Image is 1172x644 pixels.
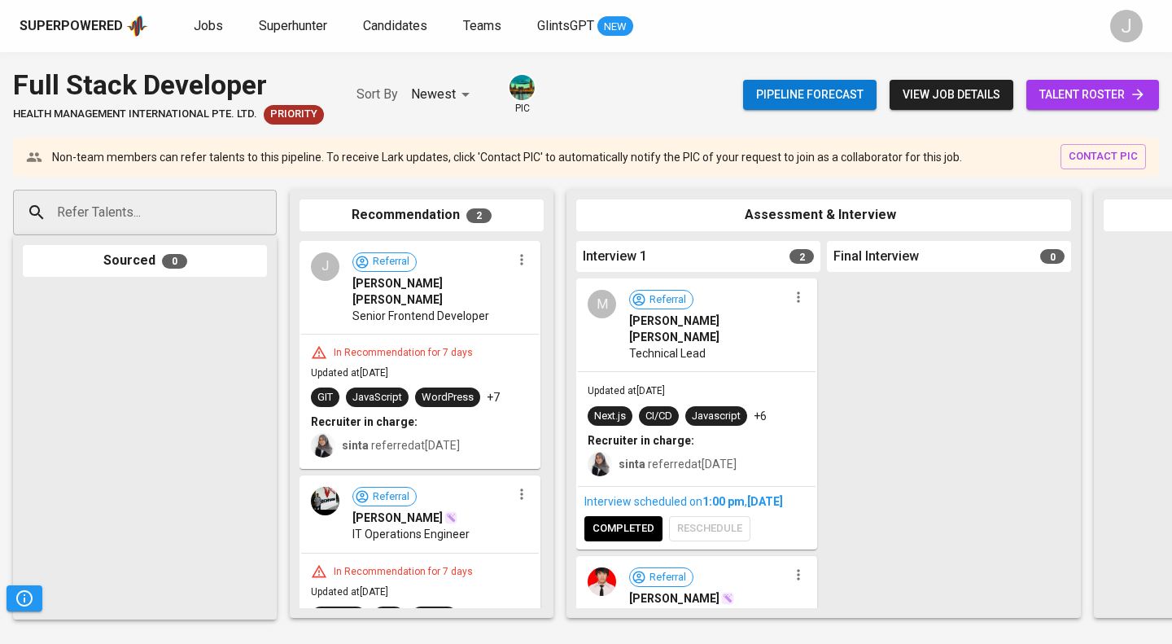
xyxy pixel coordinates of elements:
[588,385,665,396] span: Updated at [DATE]
[311,252,339,281] div: J
[13,65,324,105] div: Full Stack Developer
[1110,10,1143,42] div: J
[594,409,626,424] div: Next.js
[20,14,148,38] a: Superpoweredapp logo
[126,14,148,38] img: app logo
[311,367,388,379] span: Updated at [DATE]
[327,565,479,579] div: In Recommendation for 7 days
[1069,147,1138,166] span: contact pic
[597,19,633,35] span: NEW
[584,493,809,510] div: Interview scheduled on ,
[463,16,505,37] a: Teams
[311,415,418,428] b: Recruiter in charge:
[366,489,416,505] span: Referral
[466,208,492,223] span: 2
[619,458,645,471] b: sinta
[692,409,741,424] div: Javascript
[583,248,647,266] span: Interview 1
[629,345,706,361] span: Technical Lead
[463,18,501,33] span: Teams
[13,107,257,122] span: HEALTH MANAGEMENT INTERNATIONAL PTE. LTD.
[352,275,511,308] span: [PERSON_NAME] [PERSON_NAME]
[311,433,335,458] img: sinta.windasari@glints.com
[352,510,443,526] span: [PERSON_NAME]
[588,290,616,318] div: M
[1026,80,1159,110] a: talent roster
[1040,249,1065,264] span: 0
[411,80,475,110] div: Newest
[747,495,783,508] span: [DATE]
[356,85,398,104] p: Sort By
[576,199,1071,231] div: Assessment & Interview
[629,313,788,345] span: [PERSON_NAME] [PERSON_NAME]
[363,18,427,33] span: Candidates
[411,85,456,104] p: Newest
[537,16,633,37] a: GlintsGPT NEW
[702,495,745,508] span: 1:00 PM
[645,409,672,424] div: CI/CD
[352,390,402,405] div: JavaScript
[264,105,324,125] div: New Job received from Demand Team
[643,292,693,308] span: Referral
[903,85,1000,105] span: view job details
[194,16,226,37] a: Jobs
[890,80,1013,110] button: view job details
[300,199,544,231] div: Recommendation
[643,570,693,585] span: Referral
[1039,85,1146,105] span: talent roster
[352,526,470,542] span: IT Operations Engineer
[311,487,339,515] img: c12e3d5d6eb7a5acd25fd936273f0157.jpeg
[619,458,737,471] span: referred at [DATE]
[721,592,734,605] img: magic_wand.svg
[588,452,612,476] img: sinta.windasari@glints.com
[588,567,616,596] img: 1246be3a05c2a67685389f6e13deb21a.png
[422,390,474,405] div: WordPress
[20,17,123,36] div: Superpowered
[537,18,594,33] span: GlintsGPT
[363,16,431,37] a: Candidates
[342,439,369,452] b: sinta
[327,346,479,360] div: In Recommendation for 7 days
[366,254,416,269] span: Referral
[311,586,388,598] span: Updated at [DATE]
[52,149,962,165] p: Non-team members can refer talents to this pipeline. To receive Lark updates, click 'Contact PIC'...
[754,408,767,424] p: +6
[743,80,877,110] button: Pipeline forecast
[259,16,330,37] a: Superhunter
[756,85,864,105] span: Pipeline forecast
[789,249,814,264] span: 2
[194,18,223,33] span: Jobs
[509,75,535,100] img: a5d44b89-0c59-4c54-99d0-a63b29d42bd3.jpg
[162,254,187,269] span: 0
[508,73,536,116] div: pic
[588,434,694,447] b: Recruiter in charge:
[487,389,500,405] p: +7
[833,248,919,266] span: Final Interview
[317,390,333,405] div: GIT
[23,245,267,277] div: Sourced
[342,439,460,452] span: referred at [DATE]
[7,585,42,611] button: Pipeline Triggers
[259,18,327,33] span: Superhunter
[264,107,324,122] span: Priority
[268,211,271,214] button: Open
[444,511,457,524] img: magic_wand.svg
[352,308,489,324] span: Senior Frontend Developer
[1060,144,1146,169] button: contact pic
